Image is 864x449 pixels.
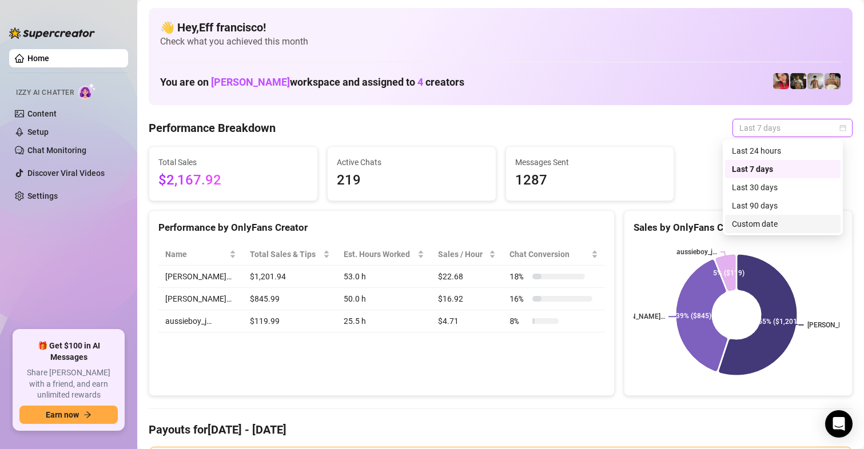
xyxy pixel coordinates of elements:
span: 8 % [509,315,528,327]
td: 50.0 h [337,288,431,310]
a: Settings [27,191,58,201]
span: Total Sales & Tips [250,248,321,260]
span: Chat Conversion [509,248,589,260]
td: $4.71 [431,310,503,332]
div: Last 7 days [725,160,841,178]
td: 53.0 h [337,266,431,288]
span: 1287 [515,170,665,191]
span: calendar [839,125,846,131]
th: Name [158,243,243,266]
span: $2,167.92 [158,170,308,191]
span: Name [165,248,227,260]
span: Total Sales [158,156,308,169]
span: [PERSON_NAME] [211,76,290,88]
span: Izzy AI Chatter [16,87,74,98]
td: $16.92 [431,288,503,310]
td: $1,201.94 [243,266,337,288]
a: Setup [27,127,49,137]
span: arrow-right [83,411,91,419]
td: aussieboy_j… [158,310,243,332]
img: logo-BBDzfeDw.svg [9,27,95,39]
h1: You are on workspace and assigned to creators [160,76,464,89]
div: Last 30 days [732,181,834,194]
div: Last 90 days [732,199,834,212]
td: [PERSON_NAME]… [158,288,243,310]
div: Last 24 hours [732,145,834,157]
h4: 👋 Hey, Eff francisco ! [160,19,841,35]
span: Messages Sent [515,156,665,169]
td: 25.5 h [337,310,431,332]
button: Earn nowarrow-right [19,406,118,424]
span: 16 % [509,292,528,305]
div: Open Intercom Messenger [825,410,853,438]
span: 219 [337,170,487,191]
div: Last 24 hours [725,142,841,160]
img: Aussieboy_jfree [825,73,841,89]
img: Vanessa [773,73,789,89]
span: Sales / Hour [438,248,487,260]
h4: Payouts for [DATE] - [DATE] [149,422,853,438]
div: Sales by OnlyFans Creator [634,220,843,235]
div: Last 30 days [725,178,841,197]
div: Custom date [725,215,841,233]
img: aussieboy_j [807,73,823,89]
img: AI Chatter [78,83,96,99]
img: Tony [790,73,806,89]
a: Discover Viral Videos [27,169,105,178]
span: 4 [417,76,423,88]
td: [PERSON_NAME]… [158,266,243,288]
div: Custom date [732,218,834,230]
div: Last 7 days [732,163,834,175]
th: Total Sales & Tips [243,243,337,266]
td: $845.99 [243,288,337,310]
div: Performance by OnlyFans Creator [158,220,605,235]
div: Last 90 days [725,197,841,215]
text: [PERSON_NAME]… [608,312,665,320]
a: Chat Monitoring [27,146,86,155]
span: Active Chats [337,156,487,169]
th: Chat Conversion [503,243,605,266]
th: Sales / Hour [431,243,503,266]
span: Earn now [46,410,79,419]
span: Last 7 days [739,119,846,137]
a: Content [27,109,57,118]
td: $22.68 [431,266,503,288]
span: Share [PERSON_NAME] with a friend, and earn unlimited rewards [19,367,118,401]
a: Home [27,54,49,63]
h4: Performance Breakdown [149,120,276,136]
td: $119.99 [243,310,337,332]
span: Check what you achieved this month [160,35,841,48]
text: aussieboy_j… [676,248,717,256]
span: 18 % [509,270,528,283]
div: Est. Hours Worked [344,248,415,260]
span: 🎁 Get $100 in AI Messages [19,340,118,363]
